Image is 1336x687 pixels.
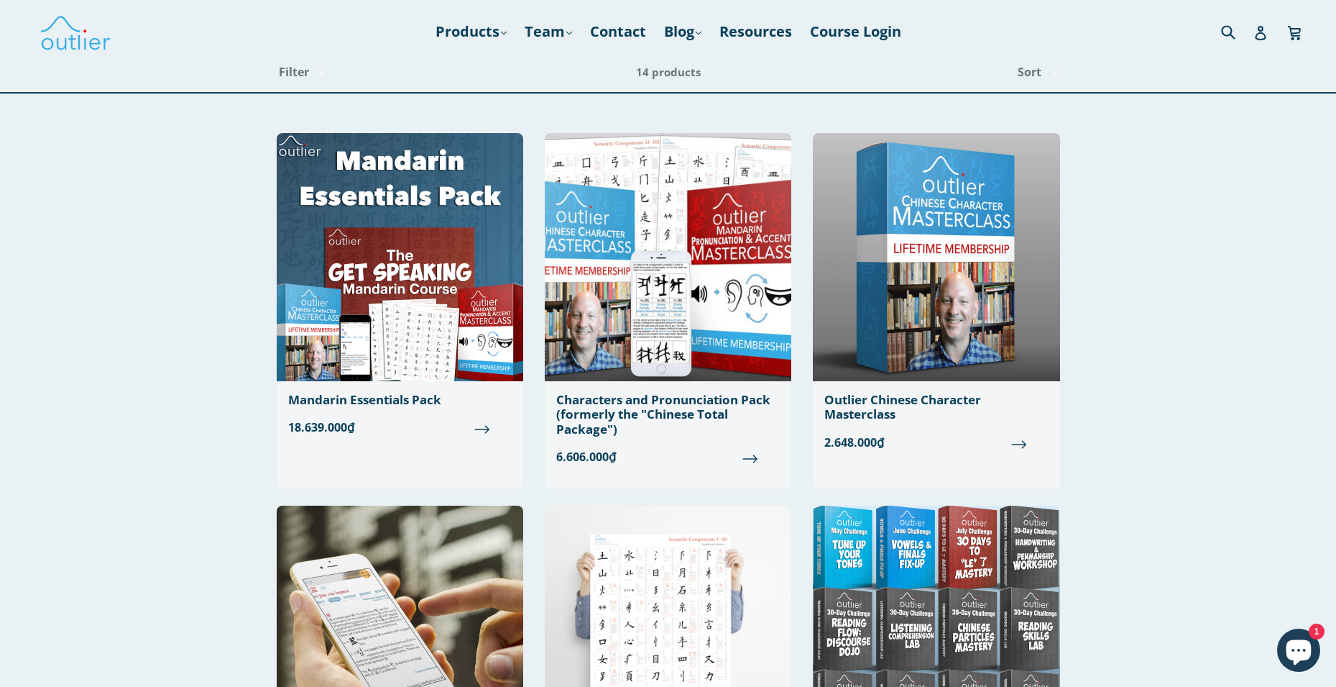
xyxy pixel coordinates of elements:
[824,434,1048,451] span: 2.648.000₫
[545,133,791,381] img: Chinese Total Package Outlier Linguistics
[803,19,908,45] a: Course Login
[277,133,523,447] a: Mandarin Essentials Pack 18.639.000₫
[824,393,1048,422] div: Outlier Chinese Character Masterclass
[288,393,512,407] div: Mandarin Essentials Pack
[813,133,1059,463] a: Outlier Chinese Character Masterclass 2.648.000₫
[517,19,579,45] a: Team
[40,11,111,53] img: Outlier Linguistics
[288,419,512,436] span: 18.639.000₫
[712,19,799,45] a: Resources
[657,19,709,45] a: Blog
[556,393,780,437] div: Characters and Pronunciation Pack (formerly the "Chinese Total Package")
[1273,629,1325,675] inbox-online-store-chat: Shopify online store chat
[556,448,780,465] span: 6.606.000₫
[428,19,514,45] a: Products
[583,19,653,45] a: Contact
[813,133,1059,381] img: Outlier Chinese Character Masterclass Outlier Linguistics
[636,65,701,79] span: 14 products
[545,133,791,477] a: Characters and Pronunciation Pack (formerly the "Chinese Total Package") 6.606.000₫
[277,133,523,381] img: Mandarin Essentials Pack
[1217,17,1257,46] input: Search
